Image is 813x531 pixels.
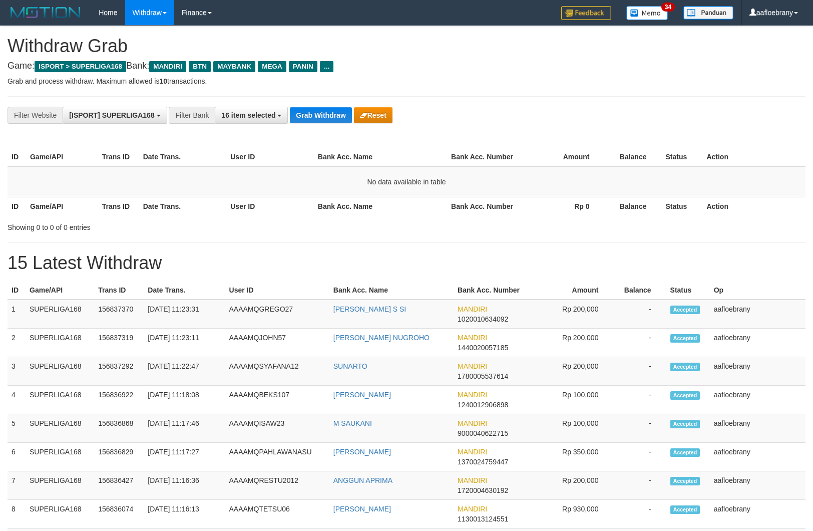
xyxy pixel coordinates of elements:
[94,443,144,471] td: 156836829
[534,414,613,443] td: Rp 100,000
[94,500,144,528] td: 156836074
[710,443,805,471] td: aafloebrany
[534,386,613,414] td: Rp 100,000
[458,305,487,313] span: MANDIRI
[225,471,329,500] td: AAAAMQRESTU2012
[670,448,700,457] span: Accepted
[314,148,447,166] th: Bank Acc. Name
[613,471,666,500] td: -
[8,253,805,273] h1: 15 Latest Withdraw
[458,486,508,494] span: Copy 1720004630192 to clipboard
[333,305,406,313] a: [PERSON_NAME] S SI
[458,429,508,437] span: Copy 9000040622715 to clipboard
[661,3,675,12] span: 34
[333,505,391,513] a: [PERSON_NAME]
[8,357,26,386] td: 3
[26,414,94,443] td: SUPERLIGA168
[333,476,392,484] a: ANGGUN APRIMA
[225,281,329,300] th: User ID
[258,61,286,72] span: MEGA
[226,148,314,166] th: User ID
[144,414,225,443] td: [DATE] 11:17:46
[333,334,430,342] a: [PERSON_NAME] NUGROHO
[26,386,94,414] td: SUPERLIGA168
[458,515,508,523] span: Copy 1130013124551 to clipboard
[626,6,668,20] img: Button%20Memo.svg
[670,477,700,485] span: Accepted
[8,300,26,329] td: 1
[534,329,613,357] td: Rp 200,000
[354,107,392,123] button: Reset
[447,197,519,215] th: Bank Acc. Number
[26,329,94,357] td: SUPERLIGA168
[710,386,805,414] td: aafloebrany
[613,281,666,300] th: Balance
[458,344,508,352] span: Copy 1440020057185 to clipboard
[534,443,613,471] td: Rp 350,000
[144,471,225,500] td: [DATE] 11:16:36
[149,61,186,72] span: MANDIRI
[8,36,805,56] h1: Withdraw Grab
[605,197,662,215] th: Balance
[8,218,331,232] div: Showing 0 to 0 of 0 entries
[98,148,139,166] th: Trans ID
[69,111,154,119] span: [ISPORT] SUPERLIGA168
[458,505,487,513] span: MANDIRI
[534,357,613,386] td: Rp 200,000
[144,443,225,471] td: [DATE] 11:17:27
[710,414,805,443] td: aafloebrany
[144,329,225,357] td: [DATE] 11:23:11
[225,329,329,357] td: AAAAMQJOHN57
[144,500,225,528] td: [DATE] 11:16:13
[26,357,94,386] td: SUPERLIGA168
[26,300,94,329] td: SUPERLIGA168
[458,334,487,342] span: MANDIRI
[225,414,329,443] td: AAAAMQISAW23
[458,419,487,427] span: MANDIRI
[144,300,225,329] td: [DATE] 11:23:31
[710,329,805,357] td: aafloebrany
[225,357,329,386] td: AAAAMQSYAFANA12
[94,300,144,329] td: 156837370
[225,386,329,414] td: AAAAMQBEKS107
[8,148,26,166] th: ID
[8,281,26,300] th: ID
[458,362,487,370] span: MANDIRI
[613,357,666,386] td: -
[613,386,666,414] td: -
[8,443,26,471] td: 6
[226,197,314,215] th: User ID
[35,61,126,72] span: ISPORT > SUPERLIGA168
[333,419,372,427] a: M SAUKANI
[534,281,613,300] th: Amount
[94,414,144,443] td: 156836868
[670,391,700,400] span: Accepted
[666,281,710,300] th: Status
[189,61,211,72] span: BTN
[26,471,94,500] td: SUPERLIGA168
[94,329,144,357] td: 156837319
[8,166,805,197] td: No data available in table
[320,61,333,72] span: ...
[94,281,144,300] th: Trans ID
[458,315,508,323] span: Copy 1020010634092 to clipboard
[613,443,666,471] td: -
[333,448,391,456] a: [PERSON_NAME]
[213,61,255,72] span: MAYBANK
[290,107,351,123] button: Grab Withdraw
[26,500,94,528] td: SUPERLIGA168
[561,6,611,20] img: Feedback.jpg
[458,458,508,466] span: Copy 1370024759447 to clipboard
[670,363,700,371] span: Accepted
[169,107,215,124] div: Filter Bank
[613,300,666,329] td: -
[710,500,805,528] td: aafloebrany
[8,386,26,414] td: 4
[534,500,613,528] td: Rp 930,000
[314,197,447,215] th: Bank Acc. Name
[710,471,805,500] td: aafloebrany
[519,148,605,166] th: Amount
[221,111,275,119] span: 16 item selected
[139,148,227,166] th: Date Trans.
[98,197,139,215] th: Trans ID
